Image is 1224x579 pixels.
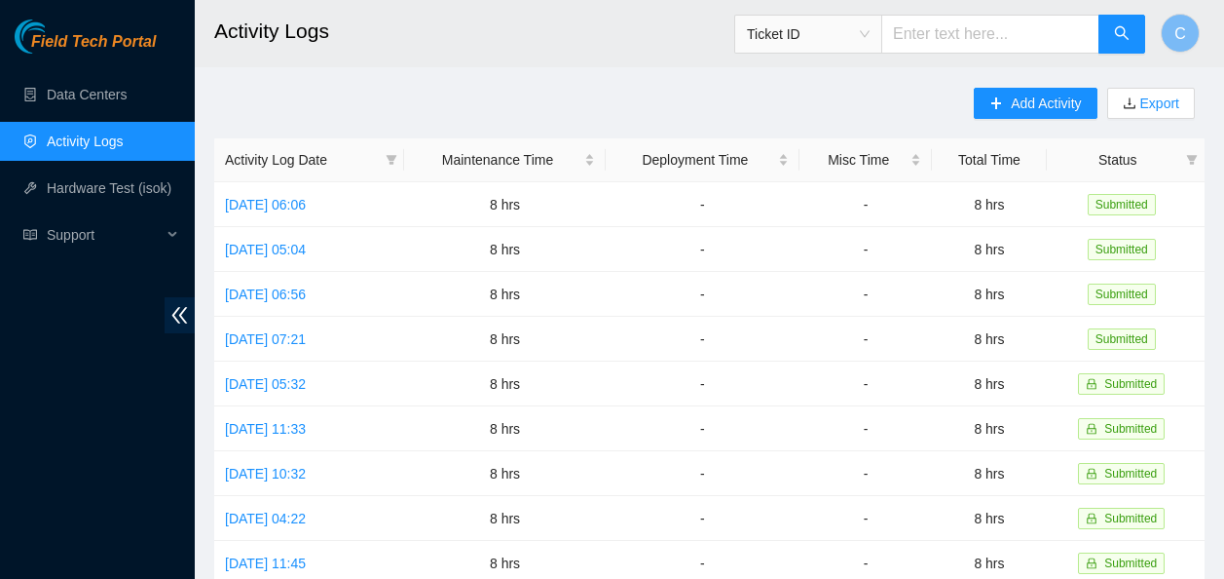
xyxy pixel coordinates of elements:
span: lock [1086,423,1097,435]
button: search [1098,15,1145,54]
a: [DATE] 11:45 [225,556,306,571]
td: - [606,182,799,227]
span: download [1123,96,1136,112]
input: Enter text here... [881,15,1099,54]
a: [DATE] 10:32 [225,466,306,482]
span: Support [47,215,162,254]
td: - [606,451,799,496]
span: Submitted [1104,467,1157,481]
td: - [606,362,799,406]
th: Total Time [932,138,1046,182]
a: Activity Logs [47,134,124,149]
td: 8 hrs [404,272,606,317]
td: - [799,182,932,227]
a: Akamai TechnologiesField Tech Portal [15,35,156,60]
span: Submitted [1104,422,1157,436]
span: Status [1057,149,1178,171]
span: filter [382,145,401,174]
a: [DATE] 07:21 [225,331,306,347]
span: Field Tech Portal [31,33,156,52]
td: 8 hrs [404,182,606,227]
td: 8 hrs [932,227,1046,272]
span: lock [1086,558,1097,569]
span: C [1174,21,1186,46]
td: 8 hrs [932,362,1046,406]
td: 8 hrs [404,227,606,272]
td: - [799,496,932,541]
td: - [799,406,932,451]
td: 8 hrs [932,451,1046,496]
td: 8 hrs [404,496,606,541]
span: read [23,228,37,242]
span: filter [1186,154,1198,166]
span: Ticket ID [747,19,870,49]
span: Submitted [1088,194,1156,215]
td: 8 hrs [404,362,606,406]
td: - [606,272,799,317]
img: Akamai Technologies [15,19,98,54]
span: lock [1086,513,1097,524]
span: filter [386,154,397,166]
td: - [606,406,799,451]
a: [DATE] 06:06 [225,197,306,212]
td: - [799,227,932,272]
td: - [799,317,932,362]
span: Submitted [1104,512,1157,525]
a: [DATE] 05:04 [225,242,306,257]
button: C [1161,14,1200,53]
a: [DATE] 05:32 [225,376,306,392]
span: filter [1182,145,1202,174]
span: Submitted [1104,377,1157,391]
span: lock [1086,378,1097,390]
span: plus [989,96,1003,112]
span: Activity Log Date [225,149,378,171]
span: Submitted [1088,239,1156,260]
span: search [1114,25,1130,44]
td: 8 hrs [932,406,1046,451]
button: downloadExport [1107,88,1195,119]
td: - [799,272,932,317]
td: 8 hrs [404,317,606,362]
a: [DATE] 06:56 [225,287,306,302]
a: [DATE] 11:33 [225,421,306,437]
td: 8 hrs [932,317,1046,362]
a: [DATE] 04:22 [225,511,306,526]
td: 8 hrs [404,406,606,451]
a: Export [1136,96,1179,111]
td: 8 hrs [932,272,1046,317]
td: - [606,317,799,362]
span: Add Activity [1011,93,1081,114]
span: Submitted [1104,557,1157,570]
a: Hardware Test (isok) [47,180,171,196]
td: 8 hrs [932,496,1046,541]
td: - [799,451,932,496]
td: 8 hrs [932,182,1046,227]
span: Submitted [1088,284,1156,305]
td: - [799,362,932,406]
a: Data Centers [47,87,127,102]
button: plusAdd Activity [974,88,1096,119]
span: double-left [165,297,195,333]
span: Submitted [1088,328,1156,350]
td: 8 hrs [404,451,606,496]
td: - [606,496,799,541]
span: lock [1086,468,1097,480]
td: - [606,227,799,272]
